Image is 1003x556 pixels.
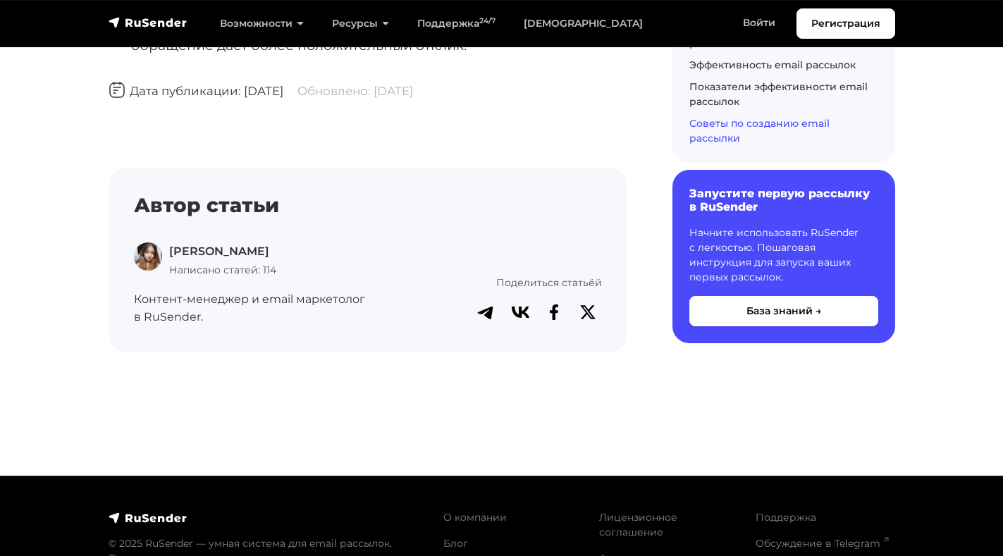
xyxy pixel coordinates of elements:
a: Войти [729,8,789,37]
p: [PERSON_NAME] [169,242,276,261]
a: О компании [443,511,507,524]
a: Эффективность email рассылок [689,58,856,71]
span: Дата публикации: [DATE] [109,84,283,98]
span: Обновлено: [DATE] [297,84,413,98]
p: Поделиться статьёй [417,275,602,290]
img: RuSender [109,511,187,525]
a: Поддержка24/7 [403,9,510,38]
a: Возможности [206,9,318,38]
a: Советы по созданию email рассылки [689,117,830,144]
a: Обсуждение в Telegram [756,537,889,550]
a: Лицензионное соглашение [599,511,677,538]
img: Дата публикации [109,82,125,99]
p: Начните использовать RuSender с легкостью. Пошаговая инструкция для запуска ваших первых рассылок. [689,226,878,285]
a: Поддержка [756,511,816,524]
img: RuSender [109,16,187,30]
a: Регистрация [796,8,895,39]
p: Контент-менеджер и email маркетолог в RuSender. [134,290,400,326]
span: Написано статей: 114 [169,264,276,276]
a: Запустите первую рассылку в RuSender Начните использовать RuSender с легкостью. Пошаговая инструк... [672,170,895,342]
button: База знаний → [689,296,878,326]
a: Показатели эффективности email рассылок [689,80,868,108]
h4: Автор статьи [134,194,602,218]
a: [DEMOGRAPHIC_DATA] [510,9,657,38]
h6: Запустите первую рассылку в RuSender [689,187,878,214]
sup: 24/7 [479,16,496,25]
a: Ресурсы [318,9,403,38]
a: Блог [443,537,468,550]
